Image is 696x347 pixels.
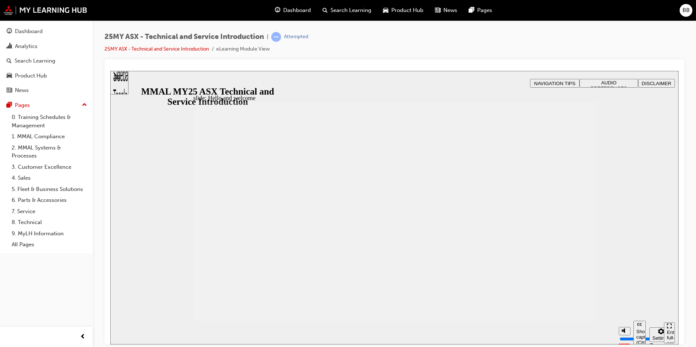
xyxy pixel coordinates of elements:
[509,256,520,264] button: Mute (Ctrl+Alt+M)
[9,228,90,239] a: 9. MyLH Information
[317,3,377,18] a: search-iconSearch Learning
[9,112,90,131] a: 0. Training Schedules & Management
[3,40,90,53] a: Analytics
[269,3,317,18] a: guage-iconDashboard
[557,259,562,280] div: Enter full-screen (Ctrl+Alt+F)
[15,27,43,36] div: Dashboard
[542,264,559,270] div: Settings
[7,28,12,35] span: guage-icon
[9,142,90,161] a: 2. MMAL Systems & Processes
[528,8,565,17] button: DISCLAIMER
[104,33,264,41] span: 25MY ASX - Technical and Service Introduction
[4,5,87,15] img: mmal
[3,54,90,68] a: Search Learning
[9,239,90,250] a: All Pages
[9,161,90,173] a: 3. Customer Excellence
[7,43,12,50] span: chart-icon
[505,250,550,274] div: misc controls
[424,10,465,15] span: NAVIGATION TIPS
[15,86,29,95] div: News
[680,4,692,17] button: BB
[3,99,90,112] button: Pages
[463,3,498,18] a: pages-iconPages
[9,131,90,142] a: 1. MMAL Compliance
[271,32,281,42] span: learningRecordVerb_ATTEMPT-icon
[15,101,30,109] div: Pages
[481,9,517,20] span: AUDIO PREFERENCES
[283,6,311,15] span: Dashboard
[3,84,90,97] a: News
[216,45,270,53] li: eLearning Module View
[435,6,440,15] span: news-icon
[7,87,12,94] span: news-icon
[9,217,90,228] a: 8. Technical
[391,6,423,15] span: Product Hub
[3,25,90,38] a: Dashboard
[554,251,565,272] button: Enter full-screen (Ctrl+Alt+F)
[82,100,87,110] span: up-icon
[9,184,90,195] a: 5. Fleet & Business Solutions
[3,69,90,83] a: Product Hub
[275,6,280,15] span: guage-icon
[15,72,47,80] div: Product Hub
[443,6,457,15] span: News
[420,8,469,17] button: NAVIGATION TIPS
[523,250,535,274] button: Show captions (Ctrl+Alt+C)
[3,23,90,99] button: DashboardAnalyticsSearch LearningProduct HubNews
[284,33,308,40] div: Attempted
[383,6,388,15] span: car-icon
[539,271,554,292] label: Zoom to fit
[469,6,474,15] span: pages-icon
[429,3,463,18] a: news-iconNews
[509,265,556,271] input: volume
[331,6,371,15] span: Search Learning
[554,250,565,274] nav: slide navigation
[531,10,561,15] span: DISCLAIMER
[9,206,90,217] a: 7. Service
[377,3,429,18] a: car-iconProduct Hub
[80,332,86,342] span: prev-icon
[469,8,528,17] button: AUDIO PREFERENCES
[683,6,690,15] span: BB
[267,33,268,41] span: |
[477,6,492,15] span: Pages
[539,256,562,271] button: Settings
[15,42,37,51] div: Analytics
[526,258,533,274] div: Show captions (Ctrl+Alt+C)
[7,58,12,64] span: search-icon
[15,57,55,65] div: Search Learning
[104,46,209,52] a: 25MY ASX - Technical and Service Introduction
[7,73,12,79] span: car-icon
[9,172,90,184] a: 4. Sales
[9,195,90,206] a: 6. Parts & Accessories
[7,102,12,109] span: pages-icon
[323,6,328,15] span: search-icon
